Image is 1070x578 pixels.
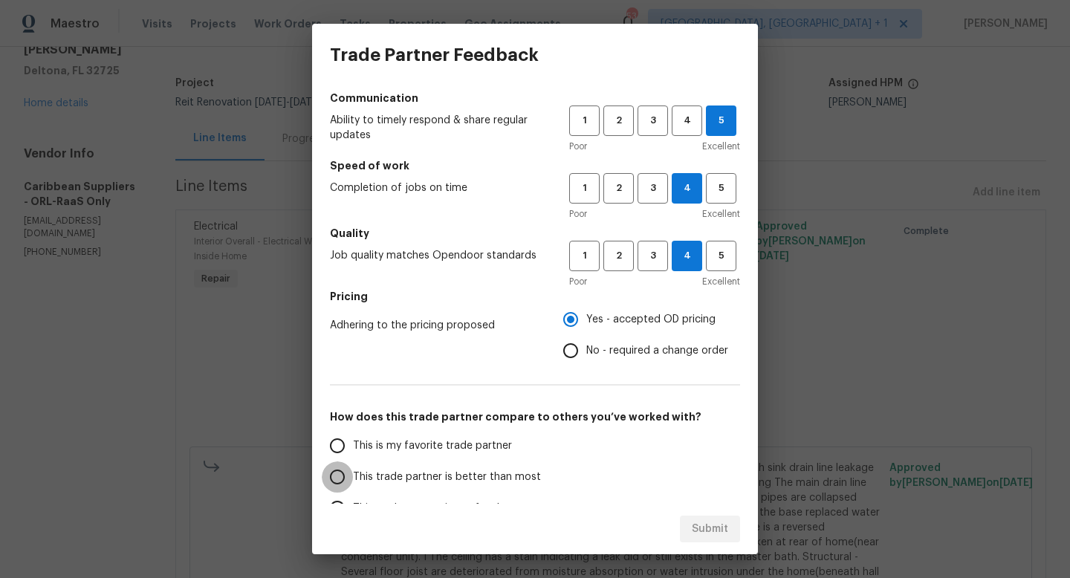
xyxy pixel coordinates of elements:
span: 5 [707,112,736,129]
span: 1 [571,247,598,264]
button: 3 [638,241,668,271]
button: 2 [603,173,634,204]
span: Ability to timely respond & share regular updates [330,113,545,143]
span: Poor [569,207,587,221]
button: 5 [706,241,736,271]
span: Adhering to the pricing proposed [330,318,539,333]
span: 4 [673,112,701,129]
h5: Pricing [330,289,740,304]
h5: Speed of work [330,158,740,173]
span: Yes - accepted OD pricing [586,312,716,328]
span: 4 [672,247,701,264]
span: Poor [569,139,587,154]
span: This trade partner is better than most [353,470,541,485]
span: 5 [707,180,735,197]
span: Excellent [702,207,740,221]
span: Excellent [702,139,740,154]
span: 5 [707,247,735,264]
span: 2 [605,180,632,197]
span: Excellent [702,274,740,289]
button: 5 [706,173,736,204]
button: 3 [638,105,668,136]
button: 4 [672,173,702,204]
span: 4 [672,180,701,197]
span: 2 [605,247,632,264]
span: Job quality matches Opendoor standards [330,248,545,263]
button: 4 [672,105,702,136]
button: 1 [569,105,600,136]
span: This is my favorite trade partner [353,438,512,454]
span: 1 [571,180,598,197]
button: 2 [603,241,634,271]
div: Pricing [563,304,740,366]
span: Poor [569,274,587,289]
button: 4 [672,241,702,271]
h3: Trade Partner Feedback [330,45,539,65]
span: 3 [639,247,667,264]
h5: Quality [330,226,740,241]
button: 2 [603,105,634,136]
button: 3 [638,173,668,204]
span: Completion of jobs on time [330,181,545,195]
span: This trade partner is par for the course [353,501,545,516]
button: 1 [569,241,600,271]
span: 2 [605,112,632,129]
span: 3 [639,180,667,197]
h5: Communication [330,91,740,105]
span: 1 [571,112,598,129]
span: No - required a change order [586,343,728,359]
span: 3 [639,112,667,129]
button: 1 [569,173,600,204]
h5: How does this trade partner compare to others you’ve worked with? [330,409,740,424]
button: 5 [706,105,736,136]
